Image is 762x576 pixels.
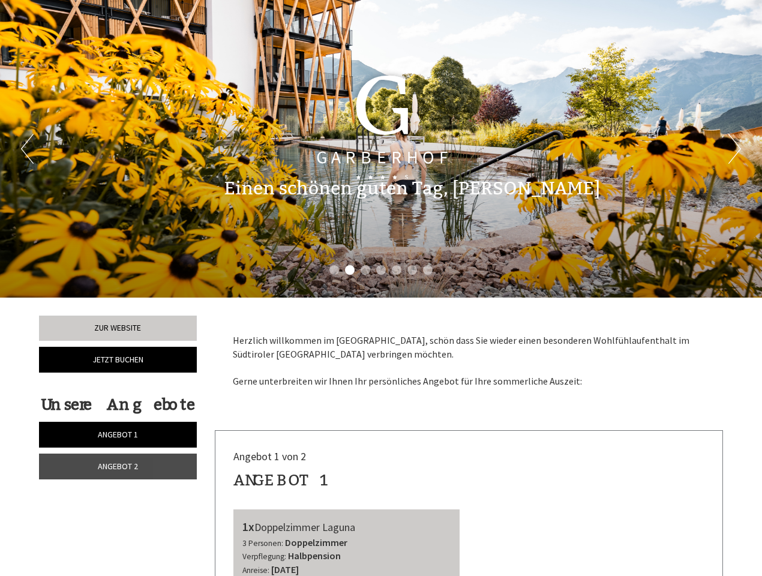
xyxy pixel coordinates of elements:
span: Angebot 1 von 2 [233,449,306,463]
div: Unsere Angebote [39,394,197,416]
b: 1x [242,519,254,534]
div: Doppelzimmer Laguna [242,518,451,536]
a: Jetzt buchen [39,347,197,373]
div: Angebot 1 [233,469,330,491]
b: Doppelzimmer [285,536,347,548]
small: Anreise: [242,565,269,575]
p: Herzlich willkommen im [GEOGRAPHIC_DATA], schön dass Sie wieder einen besonderen Wohlfühlaufentha... [233,334,706,388]
button: Previous [21,134,34,164]
span: Angebot 1 [98,429,138,440]
a: Zur Website [39,316,197,341]
small: Verpflegung: [242,551,286,562]
button: Next [728,134,741,164]
small: 3 Personen: [242,538,283,548]
span: Angebot 2 [98,461,138,472]
h1: Einen schönen guten Tag, [PERSON_NAME] [224,179,600,199]
b: [DATE] [271,563,299,575]
b: Halbpension [288,550,341,562]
